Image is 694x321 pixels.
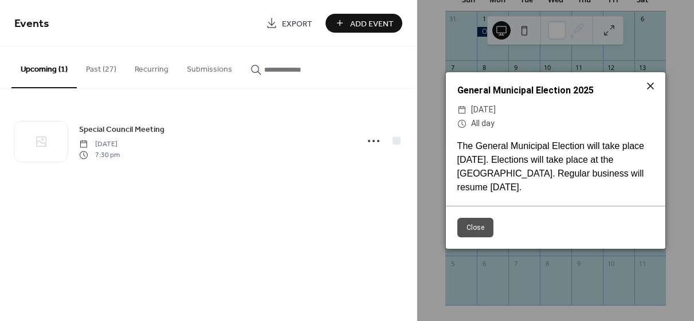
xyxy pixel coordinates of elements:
button: Past (27) [77,46,126,87]
span: Special Council Meeting [79,124,164,136]
span: 7:30 pm [79,150,120,160]
span: All day [471,117,495,131]
span: Events [14,13,49,35]
span: [DATE] [471,103,496,117]
button: Close [457,218,493,237]
button: Add Event [326,14,402,33]
button: Recurring [126,46,178,87]
span: Add Event [350,18,394,30]
span: [DATE] [79,139,120,150]
button: Upcoming (1) [11,46,77,88]
a: Special Council Meeting [79,123,164,136]
a: Export [257,14,321,33]
div: ​ [457,103,466,117]
div: ​ [457,117,466,131]
div: The General Municipal Election will take place [DATE]. Elections will take place at the [GEOGRAPH... [457,139,654,194]
div: General Municipal Election 2025 [446,84,665,97]
button: Submissions [178,46,241,87]
span: Export [282,18,312,30]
